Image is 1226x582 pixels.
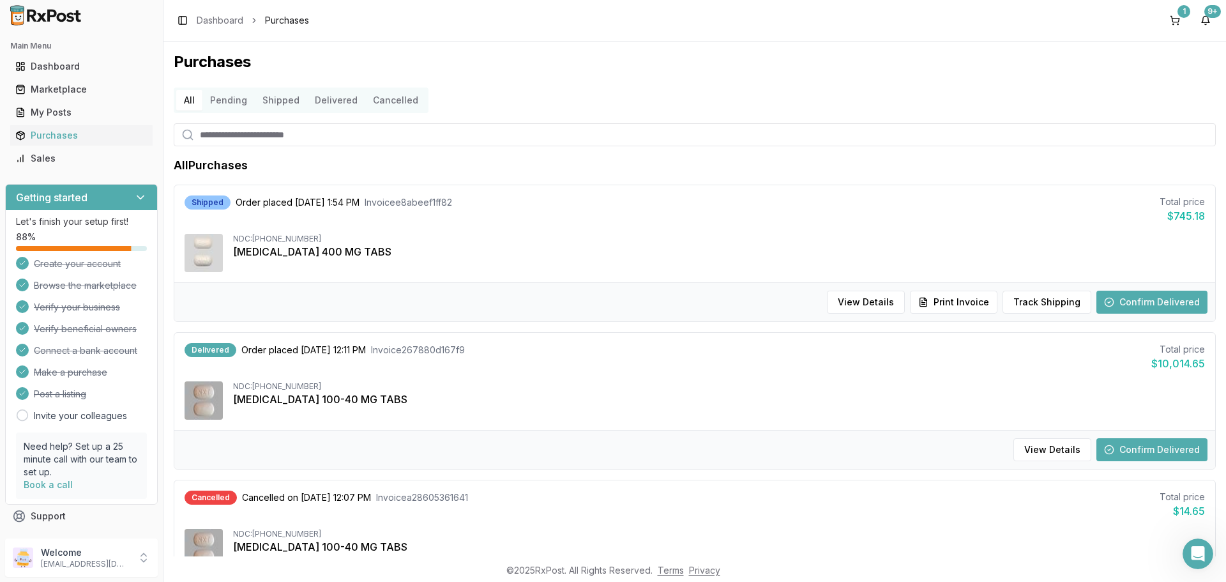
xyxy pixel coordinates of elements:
button: Feedback [5,528,158,551]
a: Terms [658,565,684,576]
button: All [176,90,202,111]
a: Marketplace [10,78,153,101]
img: Multaq 400 MG TABS [185,234,223,272]
div: Dashboard [15,60,148,73]
span: Make a purchase [34,366,107,379]
a: Book a call [24,479,73,490]
a: My Posts [10,101,153,124]
span: Post a listing [34,388,86,401]
button: View Details [1013,438,1091,461]
div: Shipped [185,195,231,210]
img: User avatar [13,548,33,568]
span: Order placed [DATE] 12:11 PM [241,344,366,356]
button: Cancelled [365,90,426,111]
div: Delivered [185,343,236,357]
button: Confirm Delivered [1096,438,1207,461]
button: My Posts [5,102,158,123]
div: $14.65 [1160,503,1205,519]
div: 1 [1177,5,1190,18]
div: NDC: [PHONE_NUMBER] [233,234,1205,244]
div: Total price [1160,491,1205,503]
span: Feedback [31,533,74,546]
button: Dashboard [5,56,158,77]
button: Delivered [307,90,365,111]
div: Cancelled [185,491,237,505]
span: Browse the marketplace [34,279,137,292]
div: NDC: [PHONE_NUMBER] [233,529,1205,539]
img: Mavyret 100-40 MG TABS [185,529,223,567]
button: Purchases [5,125,158,146]
span: Cancelled on [DATE] 12:07 PM [242,491,371,504]
span: Verify your business [34,301,120,314]
div: Purchases [15,129,148,142]
p: Need help? Set up a 25 minute call with our team to set up. [24,440,139,479]
button: Confirm Delivered [1096,291,1207,314]
div: $745.18 [1160,208,1205,224]
a: Privacy [689,565,720,576]
span: Invoice a28605361641 [376,491,468,504]
div: [MEDICAL_DATA] 100-40 MG TABS [233,392,1205,407]
span: Connect a bank account [34,344,137,357]
button: 9+ [1195,10,1216,31]
div: [MEDICAL_DATA] 400 MG TABS [233,244,1205,259]
span: 88 % [16,231,36,243]
button: View Details [827,291,905,314]
img: RxPost Logo [5,5,87,26]
div: $10,014.65 [1151,356,1205,371]
h1: All Purchases [174,157,248,174]
a: Dashboard [10,55,153,78]
p: Let's finish your setup first! [16,215,147,228]
a: Purchases [10,124,153,147]
p: [EMAIL_ADDRESS][DOMAIN_NAME] [41,559,130,569]
span: Invoice 267880d167f9 [371,344,465,356]
button: Shipped [255,90,307,111]
div: Sales [15,152,148,165]
div: NDC: [PHONE_NUMBER] [233,381,1205,392]
img: Mavyret 100-40 MG TABS [185,381,223,420]
span: Verify beneficial owners [34,323,137,335]
span: Create your account [34,257,121,270]
button: Marketplace [5,79,158,100]
iframe: Intercom live chat [1183,539,1213,569]
button: Pending [202,90,255,111]
p: Welcome [41,546,130,559]
a: Dashboard [197,14,243,27]
button: Support [5,505,158,528]
button: Print Invoice [910,291,997,314]
h3: Getting started [16,190,87,205]
div: [MEDICAL_DATA] 100-40 MG TABS [233,539,1205,555]
div: Marketplace [15,83,148,96]
button: Sales [5,148,158,169]
nav: breadcrumb [197,14,309,27]
h1: Purchases [174,52,1216,72]
a: Invite your colleagues [34,410,127,422]
span: Purchases [265,14,309,27]
div: Total price [1160,195,1205,208]
a: Sales [10,147,153,170]
button: 1 [1165,10,1185,31]
div: My Posts [15,106,148,119]
h2: Main Menu [10,41,153,51]
span: Order placed [DATE] 1:54 PM [236,196,359,209]
span: Invoice e8abeef1ff82 [365,196,452,209]
button: Track Shipping [1003,291,1091,314]
div: 9+ [1204,5,1221,18]
div: Total price [1151,343,1205,356]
